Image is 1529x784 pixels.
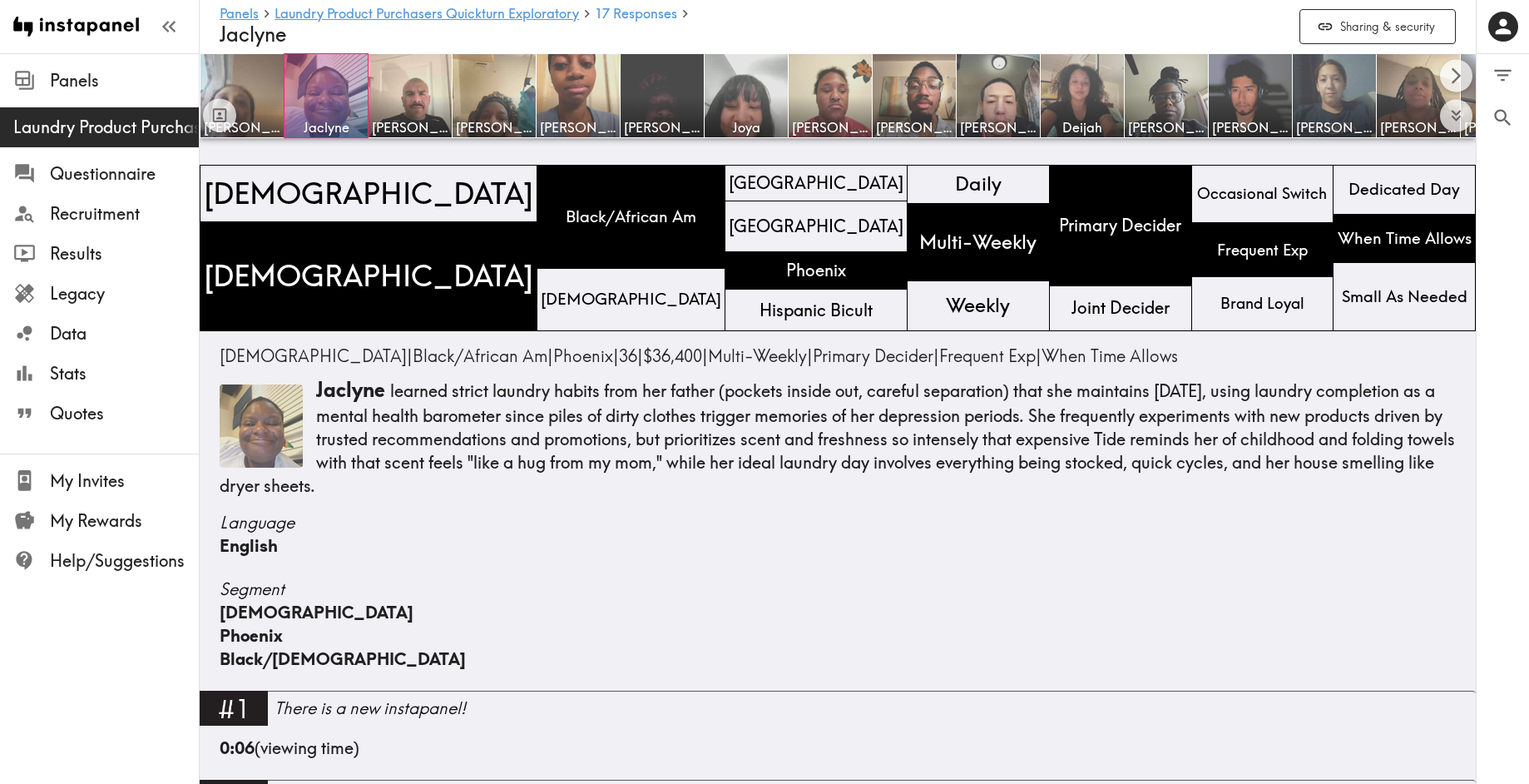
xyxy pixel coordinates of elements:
[537,285,725,314] span: [DEMOGRAPHIC_DATA]
[220,345,407,366] span: [DEMOGRAPHIC_DATA]
[316,377,385,402] span: Jaclyne
[1377,53,1461,138] a: [PERSON_NAME]
[1440,60,1472,92] button: Scroll right
[200,170,537,217] span: [DEMOGRAPHIC_DATA]
[1380,118,1457,136] span: [PERSON_NAME]
[50,322,199,345] span: Data
[1217,290,1308,318] span: Brand Loyal
[619,345,637,366] span: 36
[1440,100,1472,132] button: Expand to show all items
[1492,107,1514,129] span: Search
[1209,53,1293,138] a: [PERSON_NAME]
[220,737,255,758] b: 0:06
[553,345,613,366] span: Phoenix
[939,345,1042,366] span: |
[643,345,702,366] span: $36,400
[220,737,1456,780] div: (viewing time)
[792,118,868,136] span: [PERSON_NAME]
[813,345,933,366] span: Primary Decider
[705,53,789,138] a: Joya
[220,625,283,646] span: Phoenix
[372,118,448,136] span: [PERSON_NAME]
[413,345,553,366] span: |
[540,118,616,136] span: [PERSON_NAME]
[595,7,677,22] a: 17 Responses
[50,469,199,493] span: My Invites
[1214,236,1311,265] span: Frequent Exp
[1477,97,1529,139] button: Search
[537,53,621,138] a: [PERSON_NAME]
[1296,118,1373,136] span: [PERSON_NAME]
[220,511,1456,534] span: Language
[708,345,807,366] span: Multi-Weekly
[1042,345,1178,366] span: When Time Allows
[1293,53,1377,138] a: [PERSON_NAME]
[1068,293,1173,323] span: Joint Decider
[1128,118,1205,136] span: [PERSON_NAME]
[1125,53,1209,138] a: [PERSON_NAME]
[1299,9,1456,45] button: Sharing & security
[725,211,907,241] span: [GEOGRAPHIC_DATA]
[50,549,199,573] span: Help/Suggestions
[220,385,303,468] img: Thumbnail
[50,162,199,186] span: Questionnaire
[220,602,413,623] span: [DEMOGRAPHIC_DATA]
[789,53,873,138] a: [PERSON_NAME]
[1056,211,1185,241] span: Primary Decider
[275,697,1476,720] div: There is a new instapanel!
[200,53,285,138] a: [PERSON_NAME]
[50,202,199,226] span: Recruitment
[456,118,532,136] span: [PERSON_NAME]
[960,118,1037,136] span: [PERSON_NAME]
[621,53,705,138] a: [PERSON_NAME]
[220,7,259,22] a: Panels
[916,226,1040,260] span: Multi-Weekly
[220,345,413,366] span: |
[553,345,619,366] span: |
[1334,224,1475,253] span: When Time Allows
[873,53,957,138] a: [PERSON_NAME]
[50,509,199,533] span: My Rewards
[369,53,453,138] a: [PERSON_NAME]
[200,252,537,300] span: [DEMOGRAPHIC_DATA]
[957,53,1041,138] a: [PERSON_NAME]
[13,116,199,139] span: Laundry Product Purchasers Quickturn Exploratory
[50,362,199,385] span: Stats
[813,345,939,366] span: |
[220,22,286,47] span: Jaclyne
[619,345,643,366] span: |
[220,648,466,669] span: Black/[DEMOGRAPHIC_DATA]
[939,345,1036,366] span: Frequent Exp
[562,202,700,231] span: Black/African Am
[200,691,1476,737] a: #1There is a new instapanel!
[876,118,953,136] span: [PERSON_NAME]
[1492,64,1514,87] span: Filter Responses
[204,118,280,136] span: [PERSON_NAME]
[200,691,268,726] div: #1
[220,376,1456,498] p: learned strict laundry habits from her father (pockets inside out, careful separation) that she m...
[1477,54,1529,97] button: Filter Responses
[50,282,199,305] span: Legacy
[288,118,364,136] span: Jaclyne
[453,53,537,138] a: [PERSON_NAME]
[285,53,369,138] a: Jaclyne
[1041,53,1125,138] a: Deijah
[50,69,199,92] span: Panels
[220,578,1456,601] span: Segment
[50,242,199,265] span: Results
[952,167,1005,201] span: Daily
[1044,118,1121,136] span: Deijah
[595,7,677,20] span: 17 Responses
[1345,175,1463,204] span: Dedicated Day
[50,402,199,425] span: Quotes
[413,345,547,366] span: Black/African Am
[643,345,708,366] span: |
[1212,118,1289,136] span: [PERSON_NAME]
[1338,282,1471,311] span: Small As Needed
[725,168,907,198] span: [GEOGRAPHIC_DATA]
[756,295,876,325] span: Hispanic Bicult
[708,345,813,366] span: |
[1194,180,1330,208] span: Occasional Switch
[624,118,700,136] span: [PERSON_NAME]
